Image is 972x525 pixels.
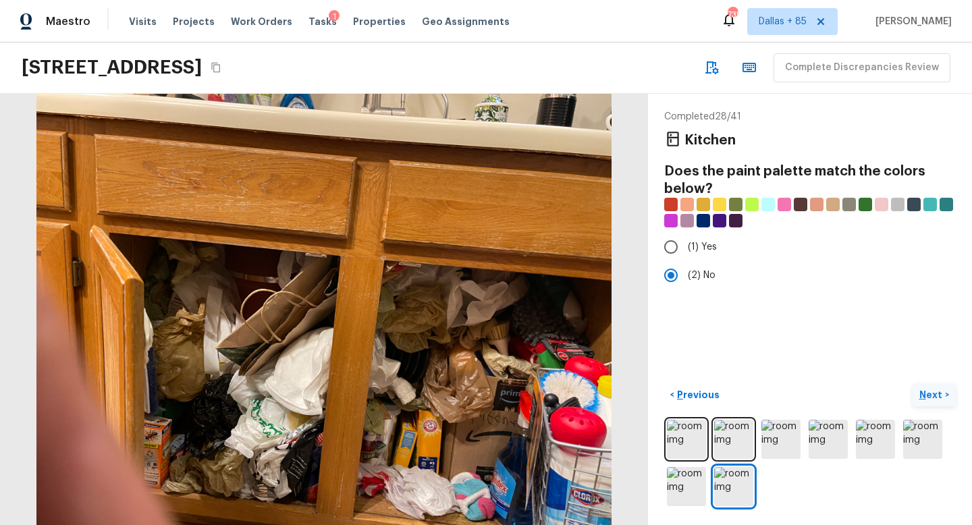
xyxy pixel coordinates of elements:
[129,15,157,28] span: Visits
[688,240,717,254] span: (1) Yes
[308,17,337,26] span: Tasks
[761,420,801,459] img: room img
[353,15,406,28] span: Properties
[856,420,895,459] img: room img
[809,420,848,459] img: room img
[173,15,215,28] span: Projects
[207,59,225,76] button: Copy Address
[664,384,725,406] button: <Previous
[870,15,952,28] span: [PERSON_NAME]
[714,467,753,506] img: room img
[231,15,292,28] span: Work Orders
[684,132,736,149] h4: Kitchen
[913,384,956,406] button: Next>
[22,55,202,80] h2: [STREET_ADDRESS]
[664,110,956,123] p: Completed 28 / 41
[714,420,753,459] img: room img
[728,8,737,22] div: 735
[674,388,720,402] p: Previous
[919,388,945,402] p: Next
[329,10,340,24] div: 1
[46,15,90,28] span: Maestro
[667,467,706,506] img: room img
[664,163,956,198] h4: Does the paint palette match the colors below?
[903,420,942,459] img: room img
[759,15,807,28] span: Dallas + 85
[688,269,715,282] span: (2) No
[667,420,706,459] img: room img
[422,15,510,28] span: Geo Assignments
